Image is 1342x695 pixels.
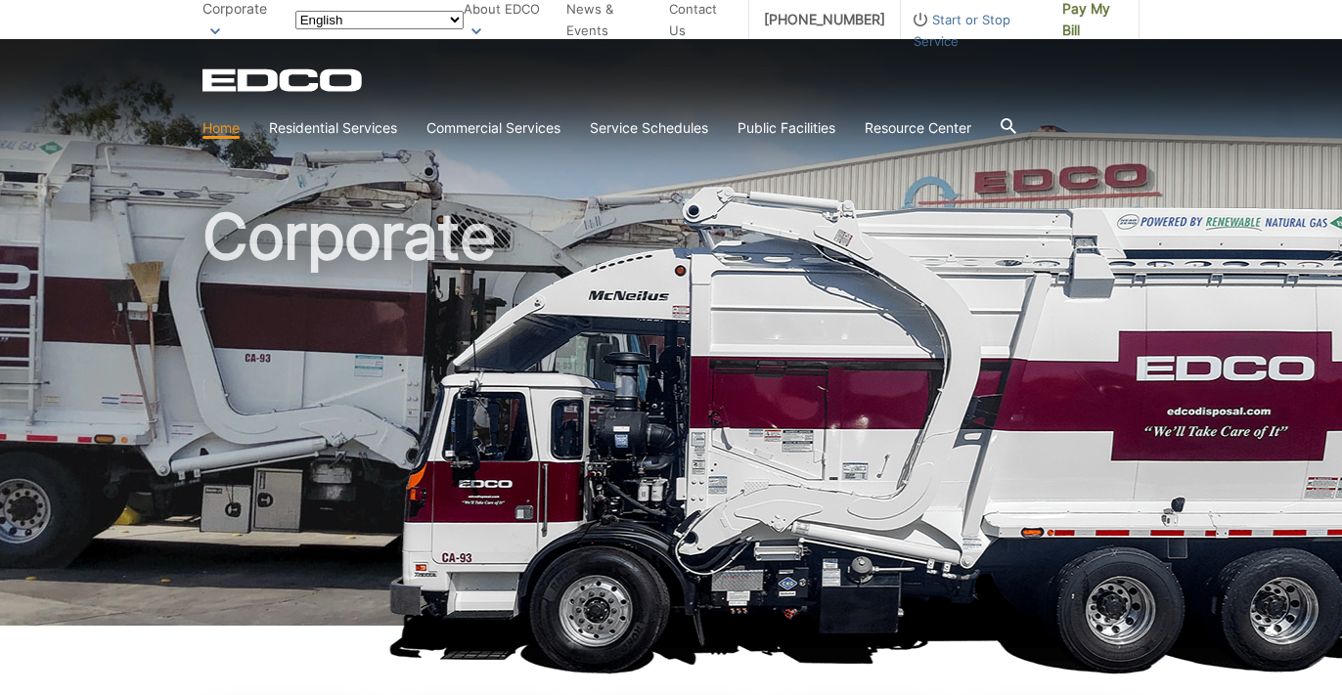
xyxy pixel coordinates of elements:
a: Public Facilities [738,117,835,139]
a: Resource Center [865,117,971,139]
select: Select a language [295,11,464,29]
a: Commercial Services [426,117,560,139]
h1: Corporate [202,205,1140,634]
a: Service Schedules [590,117,708,139]
a: Home [202,117,240,139]
a: EDCD logo. Return to the homepage. [202,68,365,92]
a: Residential Services [269,117,397,139]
